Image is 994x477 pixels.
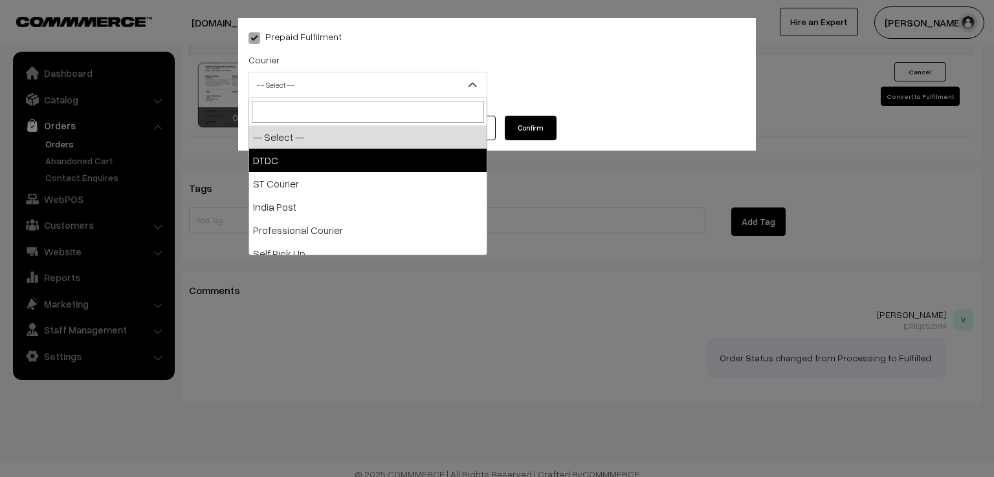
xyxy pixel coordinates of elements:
[248,72,487,98] span: -- Select --
[249,74,487,96] span: -- Select --
[249,218,487,242] li: Professional Courier
[248,53,280,67] label: Courier
[505,116,557,140] button: Confirm
[249,149,487,172] li: DTDC
[249,125,487,149] li: -- Select --
[249,195,487,218] li: India Post
[249,242,487,265] li: Self Pick Up
[248,30,342,43] label: Prepaid Fulfilment
[249,172,487,195] li: ST Courier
